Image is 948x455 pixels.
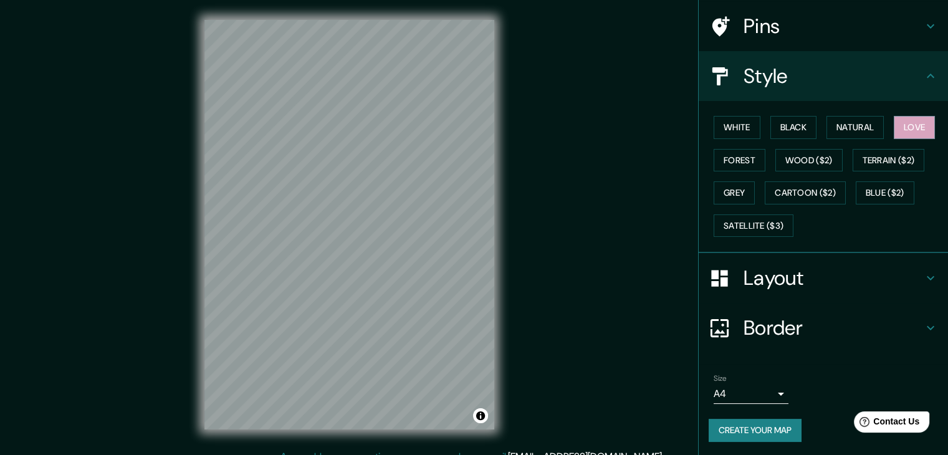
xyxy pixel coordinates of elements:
button: Satellite ($3) [714,214,793,237]
label: Size [714,373,727,384]
h4: Pins [744,14,923,39]
canvas: Map [204,20,494,429]
iframe: Help widget launcher [837,406,934,441]
button: Natural [826,116,884,139]
div: Border [699,303,948,353]
h4: Border [744,315,923,340]
div: Layout [699,253,948,303]
button: Black [770,116,817,139]
button: Toggle attribution [473,408,488,423]
button: Grey [714,181,755,204]
button: Blue ($2) [856,181,914,204]
button: White [714,116,760,139]
button: Cartoon ($2) [765,181,846,204]
button: Create your map [709,419,802,442]
div: Pins [699,1,948,51]
button: Forest [714,149,765,172]
h4: Style [744,64,923,89]
h4: Layout [744,266,923,290]
button: Terrain ($2) [853,149,925,172]
div: A4 [714,384,788,404]
div: Style [699,51,948,101]
button: Wood ($2) [775,149,843,172]
button: Love [894,116,935,139]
